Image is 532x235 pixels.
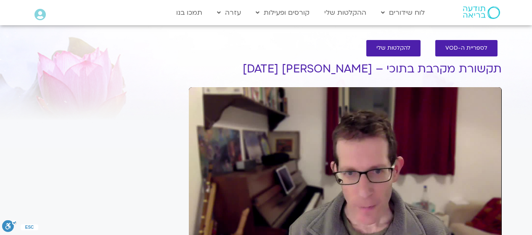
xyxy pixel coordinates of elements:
[251,5,314,21] a: קורסים ופעילות
[320,5,371,21] a: ההקלטות שלי
[366,40,421,56] a: להקלטות שלי
[189,63,502,75] h1: תקשורת מקרבת בתוכי – [PERSON_NAME] [DATE]
[445,45,487,51] span: לספריית ה-VOD
[463,6,500,19] img: תודעה בריאה
[376,45,410,51] span: להקלטות שלי
[377,5,429,21] a: לוח שידורים
[172,5,206,21] a: תמכו בנו
[435,40,498,56] a: לספריית ה-VOD
[213,5,245,21] a: עזרה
